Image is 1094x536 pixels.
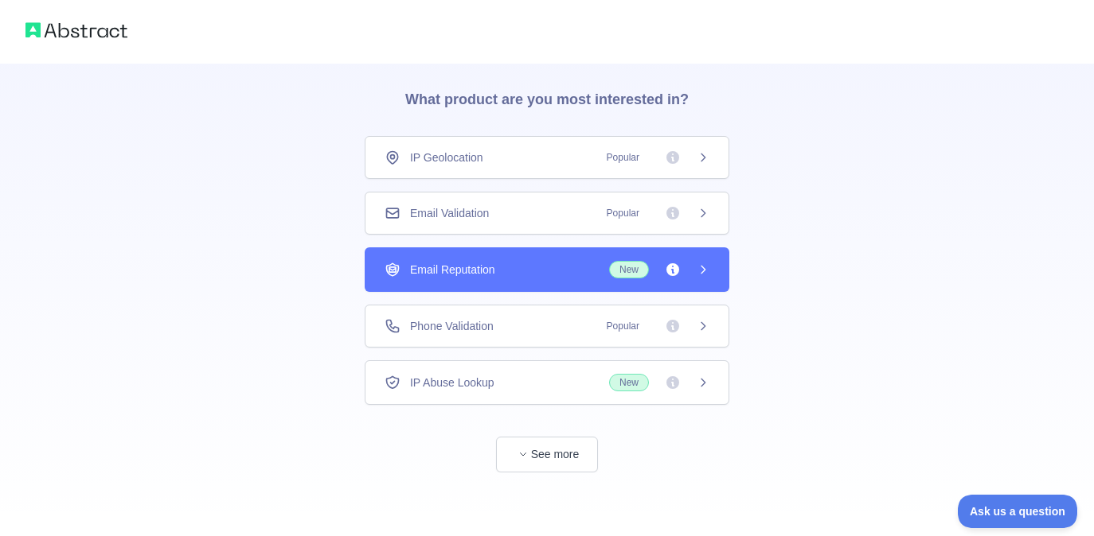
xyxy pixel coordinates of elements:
[496,437,598,472] button: See more
[410,318,494,334] span: Phone Validation
[609,374,649,391] span: New
[410,375,494,390] span: IP Abuse Lookup
[410,262,495,278] span: Email Reputation
[597,150,649,165] span: Popular
[609,261,649,278] span: New
[25,19,127,41] img: Abstract logo
[410,205,489,221] span: Email Validation
[958,495,1078,528] iframe: Toggle Customer Support
[380,56,714,136] h3: What product are you most interested in?
[597,318,649,334] span: Popular
[597,205,649,221] span: Popular
[410,150,483,165] span: IP Geolocation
